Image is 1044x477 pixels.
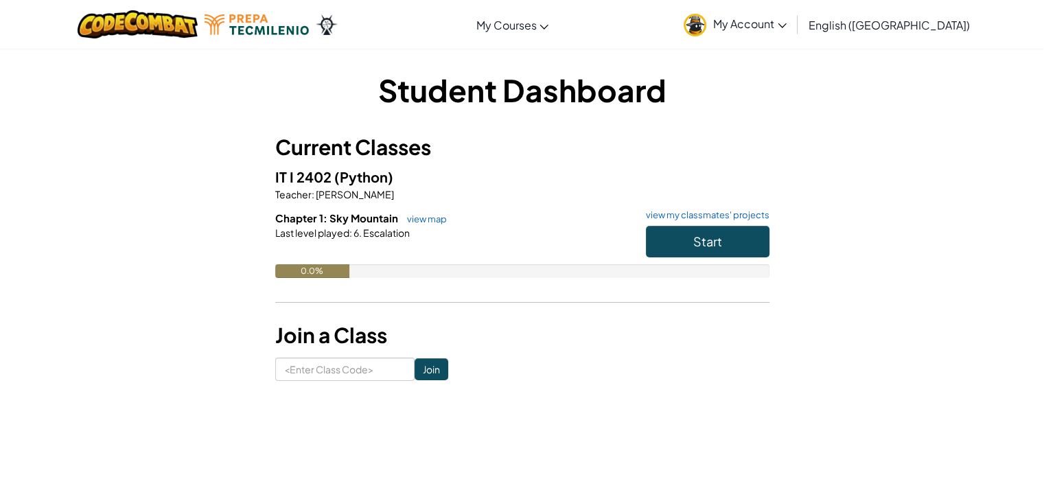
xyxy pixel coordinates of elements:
span: Start [693,233,722,249]
span: [PERSON_NAME] [314,188,394,200]
span: Teacher [275,188,312,200]
button: Start [646,226,769,257]
a: My Account [677,3,793,46]
span: My Courses [476,18,536,32]
span: : [312,188,314,200]
input: <Enter Class Code> [275,358,415,381]
a: view my classmates' projects [639,211,769,220]
a: My Courses [469,6,555,43]
span: 6. [352,226,362,239]
div: 0.0% [275,264,349,278]
img: CodeCombat logo [78,10,198,38]
span: Escalation [362,226,410,239]
span: Last level played [275,226,349,239]
img: Tecmilenio logo [205,14,309,35]
a: English ([GEOGRAPHIC_DATA]) [802,6,977,43]
input: Join [415,358,448,380]
h1: Student Dashboard [275,69,769,111]
a: view map [400,213,447,224]
img: avatar [684,14,706,36]
img: Ozaria [316,14,338,35]
span: (Python) [334,168,393,185]
span: Chapter 1: Sky Mountain [275,211,400,224]
h3: Current Classes [275,132,769,163]
span: IT I 2402 [275,168,334,185]
span: English ([GEOGRAPHIC_DATA]) [809,18,970,32]
span: : [349,226,352,239]
span: My Account [713,16,787,31]
h3: Join a Class [275,320,769,351]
